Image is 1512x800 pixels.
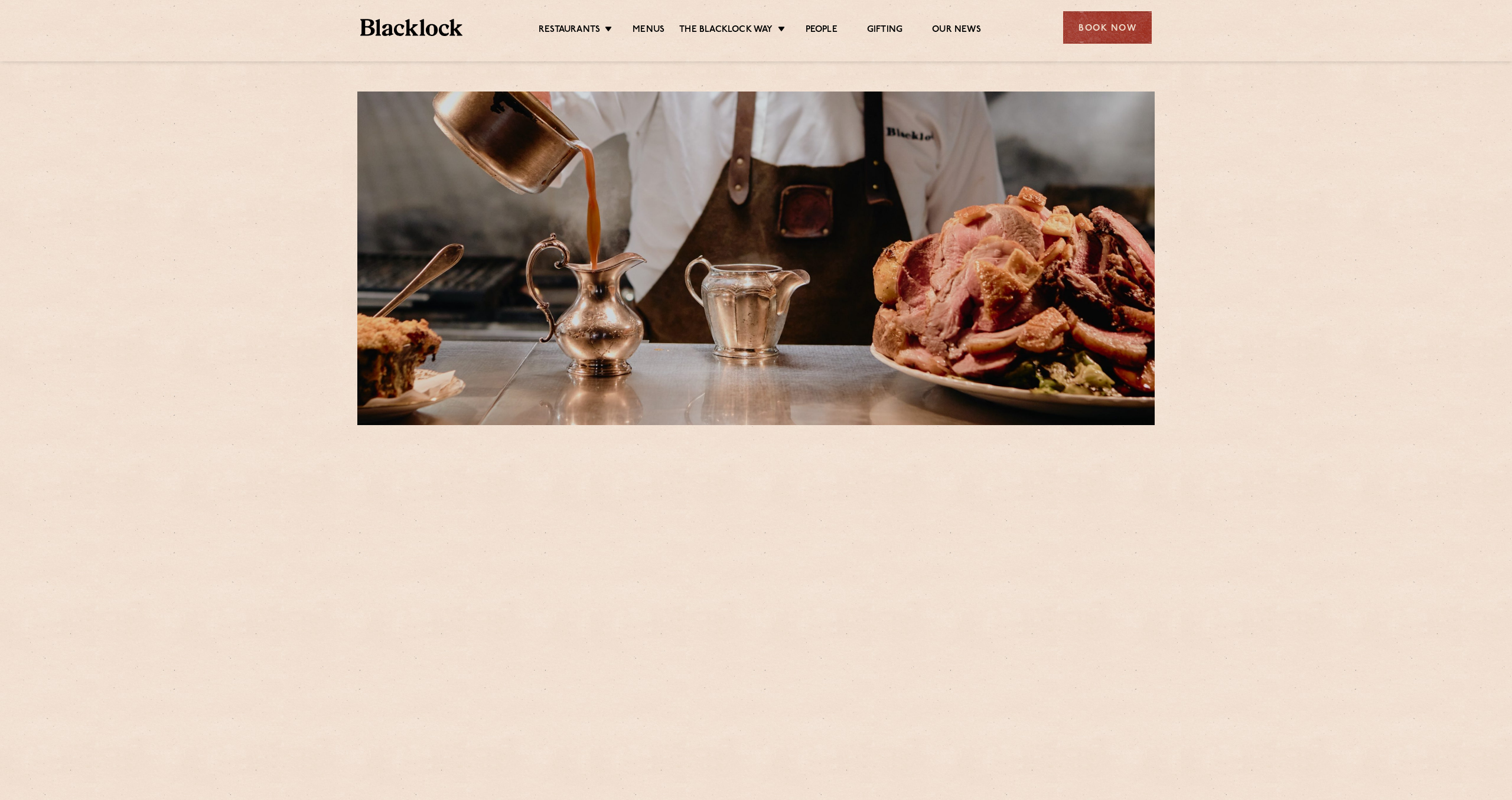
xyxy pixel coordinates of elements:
a: The Blacklock Way [679,24,773,37]
div: Book Now [1063,11,1152,44]
a: People [806,24,838,37]
a: Our News [932,24,981,37]
a: Menus [633,24,664,37]
a: Gifting [867,24,902,37]
img: BL_Textured_Logo-footer-cropped.svg [360,19,462,36]
a: Restaurants [539,24,600,37]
